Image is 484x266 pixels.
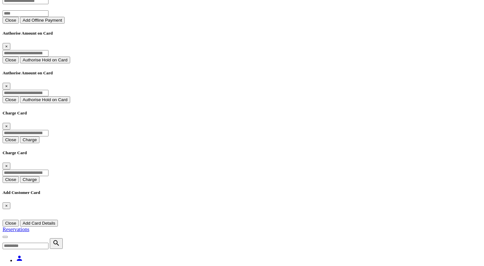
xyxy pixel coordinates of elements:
button: Close [3,220,19,227]
span: × [5,203,8,208]
button: Close [3,136,19,143]
button: Close [3,83,10,90]
button: Close [3,43,10,50]
button: Close [3,96,19,103]
button: Authorise Hold on Card [20,57,70,63]
button: Close [3,123,10,130]
button: Add Card Details [20,220,58,227]
h5: Charge Card [3,150,481,155]
button: Charge [20,176,39,183]
a: Reservations [3,227,29,232]
span: × [5,164,8,168]
h5: Authorise Amount on Card [3,70,481,76]
h5: Authorise Amount on Card [3,31,481,36]
span: × [5,84,8,89]
h5: Add Customer Card [3,190,481,195]
button: Toggle navigation [3,236,8,238]
button: Authorise Hold on Card [20,96,70,103]
button: Charge [20,136,39,143]
span: × [5,44,8,49]
button: search [50,238,63,249]
button: Close [3,163,10,169]
i: search [52,239,60,247]
button: Close [3,17,19,24]
button: Add Offline Payment [20,17,65,24]
span: × [5,124,8,129]
button: Close [3,202,10,209]
button: Close [3,176,19,183]
button: Close [3,57,19,63]
iframe: Secure card payment input frame [3,209,481,215]
h5: Charge Card [3,111,481,116]
i: person [16,254,23,262]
